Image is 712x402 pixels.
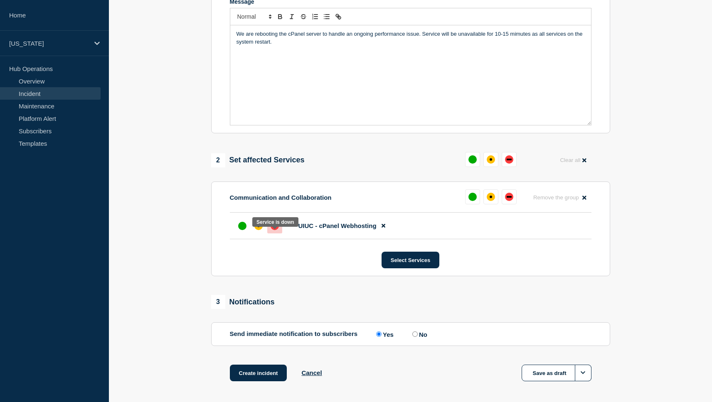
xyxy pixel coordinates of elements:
span: 2 [211,153,225,167]
button: Toggle strikethrough text [298,12,309,22]
button: Toggle bold text [274,12,286,22]
div: Set affected Services [211,153,305,167]
label: Yes [374,330,394,338]
button: Toggle bulleted list [321,12,333,22]
p: [US_STATE] [9,40,89,47]
div: Service is down [256,219,294,225]
button: Toggle italic text [286,12,298,22]
span: Font size [234,12,274,22]
div: up [468,155,477,164]
div: Message [230,25,591,125]
span: UIUC - cPanel Webhosting [298,222,377,229]
label: No [410,330,427,338]
div: Notifications [211,295,275,309]
button: down [502,152,517,167]
button: Options [575,365,591,381]
button: Select Services [382,252,439,268]
button: affected [483,189,498,204]
button: Cancel [301,369,322,376]
div: affected [487,155,495,164]
input: No [412,331,418,337]
div: down [505,193,513,201]
button: Remove the group [528,189,591,206]
button: Create incident [230,365,287,381]
button: affected [483,152,498,167]
button: up [465,189,480,204]
div: down [505,155,513,164]
button: Save as draft [522,365,591,381]
input: Yes [376,331,382,337]
div: up [238,222,246,230]
p: Send immediate notification to subscribers [230,330,358,338]
button: up [465,152,480,167]
button: Clear all [555,152,591,168]
div: affected [487,193,495,201]
button: down [502,189,517,204]
div: Send immediate notification to subscribers [230,330,591,338]
button: Toggle ordered list [309,12,321,22]
p: We are rebooting the cPanel server to handle an ongoing performance issue. Service will be unavai... [237,30,585,46]
p: Communication and Collaboration [230,194,332,201]
div: up [468,193,477,201]
span: Remove the group [533,194,579,201]
span: 3 [211,295,225,309]
button: Toggle link [333,12,344,22]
